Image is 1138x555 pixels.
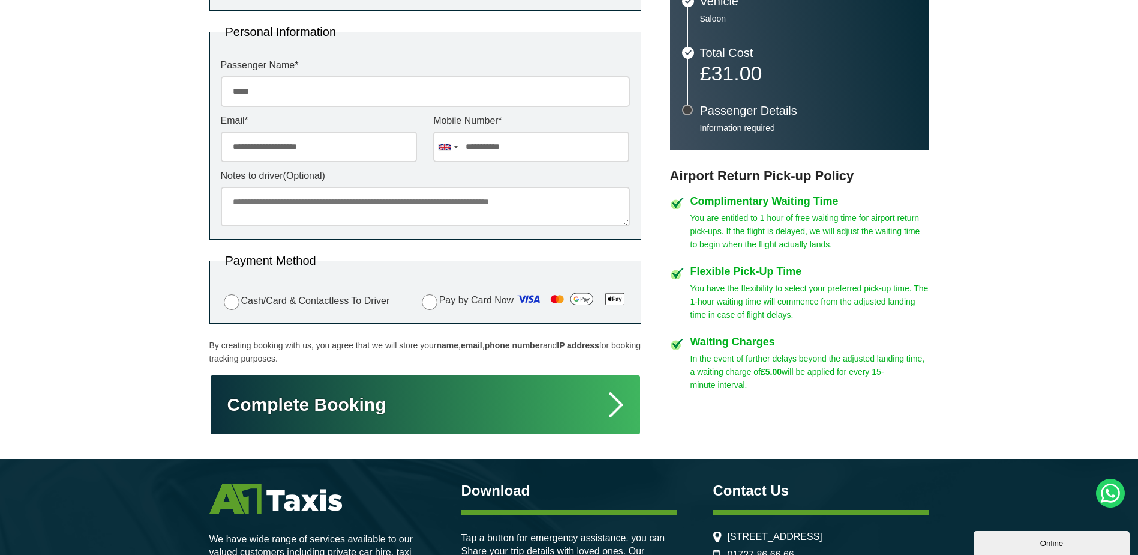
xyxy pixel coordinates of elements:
[221,26,341,38] legend: Personal Information
[433,116,629,126] label: Mobile Number
[461,341,482,350] strong: email
[434,132,461,162] div: United Kingdom: +44
[690,266,929,277] h4: Flexible Pick-Up Time
[713,532,929,542] li: [STREET_ADDRESS]
[690,352,929,392] p: In the event of further delays beyond the adjusted landing time, a waiting charge of will be appl...
[221,116,417,126] label: Email
[700,13,917,24] p: Saloon
[761,367,782,377] strong: £5.00
[224,294,239,310] input: Cash/Card & Contactless To Driver
[209,339,641,365] p: By creating booking with us, you agree that we will store your , , and for booking tracking purpo...
[485,341,543,350] strong: phone number
[690,282,929,321] p: You have the flexibility to select your preferred pick-up time. The 1-hour waiting time will comm...
[419,290,630,312] label: Pay by Card Now
[700,47,917,59] h3: Total Cost
[713,484,929,498] h3: Contact Us
[436,341,458,350] strong: name
[221,255,321,267] legend: Payment Method
[283,171,325,181] span: (Optional)
[670,168,929,184] h3: Airport Return Pick-up Policy
[690,196,929,207] h4: Complimentary Waiting Time
[690,336,929,347] h4: Waiting Charges
[422,294,437,310] input: Pay by Card Now
[221,293,390,310] label: Cash/Card & Contactless To Driver
[690,211,929,251] p: You are entitled to 1 hour of free waiting time for airport return pick-ups. If the flight is del...
[700,123,917,133] p: Information required
[209,374,641,435] button: Complete Booking
[221,61,630,70] label: Passenger Name
[700,65,917,82] p: £
[209,484,342,514] img: A1 Taxis St Albans
[557,341,599,350] strong: IP address
[974,529,1132,555] iframe: chat widget
[700,105,917,117] h3: Passenger Details
[711,62,762,85] span: 31.00
[221,171,630,181] label: Notes to driver
[461,484,677,498] h3: Download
